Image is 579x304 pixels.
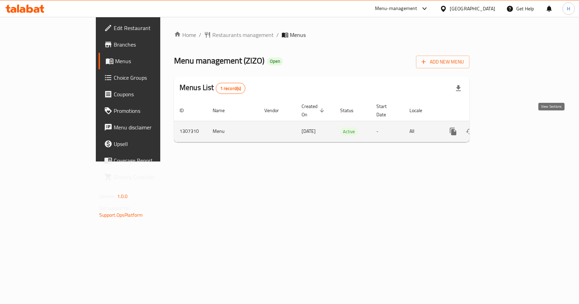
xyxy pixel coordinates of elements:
th: Actions [439,100,517,121]
span: 1 record(s) [216,85,245,92]
td: Menu [207,121,259,142]
div: Export file [450,80,467,97]
li: / [199,31,201,39]
nav: breadcrumb [174,31,469,39]
h2: Menus List [180,82,245,94]
a: Promotions [99,102,193,119]
a: Restaurants management [204,31,274,39]
span: Menu management ( ZIZO ) [174,53,264,68]
td: All [404,121,439,142]
span: Menu disclaimer [114,123,187,131]
span: Upsell [114,140,187,148]
span: Promotions [114,107,187,115]
button: more [445,123,461,140]
a: Coverage Report [99,152,193,169]
span: Created On [302,102,326,119]
span: [DATE] [302,127,316,136]
a: Grocery Checklist [99,169,193,185]
a: Support.OpsPlatform [99,210,143,219]
span: Menus [115,57,187,65]
button: Change Status [461,123,478,140]
a: Choice Groups [99,69,193,86]
span: Branches [114,40,187,49]
a: Menus [99,53,193,69]
span: Menus [290,31,306,39]
span: Name [213,106,234,115]
li: / [276,31,279,39]
span: Open [267,58,283,64]
table: enhanced table [174,100,517,142]
span: Coupons [114,90,187,98]
span: Restaurants management [212,31,274,39]
span: Locale [409,106,431,115]
div: [GEOGRAPHIC_DATA] [450,5,495,12]
span: Start Date [376,102,396,119]
span: Grocery Checklist [114,173,187,181]
span: Add New Menu [421,58,464,66]
span: Get support on: [99,204,131,213]
td: - [371,121,404,142]
div: Total records count [216,83,246,94]
a: Edit Restaurant [99,20,193,36]
span: Status [340,106,363,115]
a: Upsell [99,136,193,152]
button: Add New Menu [416,56,469,68]
span: ID [180,106,193,115]
div: Active [340,127,358,136]
span: Choice Groups [114,73,187,82]
span: H [567,5,570,12]
span: 1.0.0 [117,192,128,201]
span: Coverage Report [114,156,187,165]
span: Active [340,128,358,136]
div: Menu-management [375,4,417,13]
span: Edit Restaurant [114,24,187,32]
div: Open [267,57,283,66]
a: Branches [99,36,193,53]
span: Version: [99,192,116,201]
a: Menu disclaimer [99,119,193,136]
a: Coupons [99,86,193,102]
span: Vendor [264,106,288,115]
